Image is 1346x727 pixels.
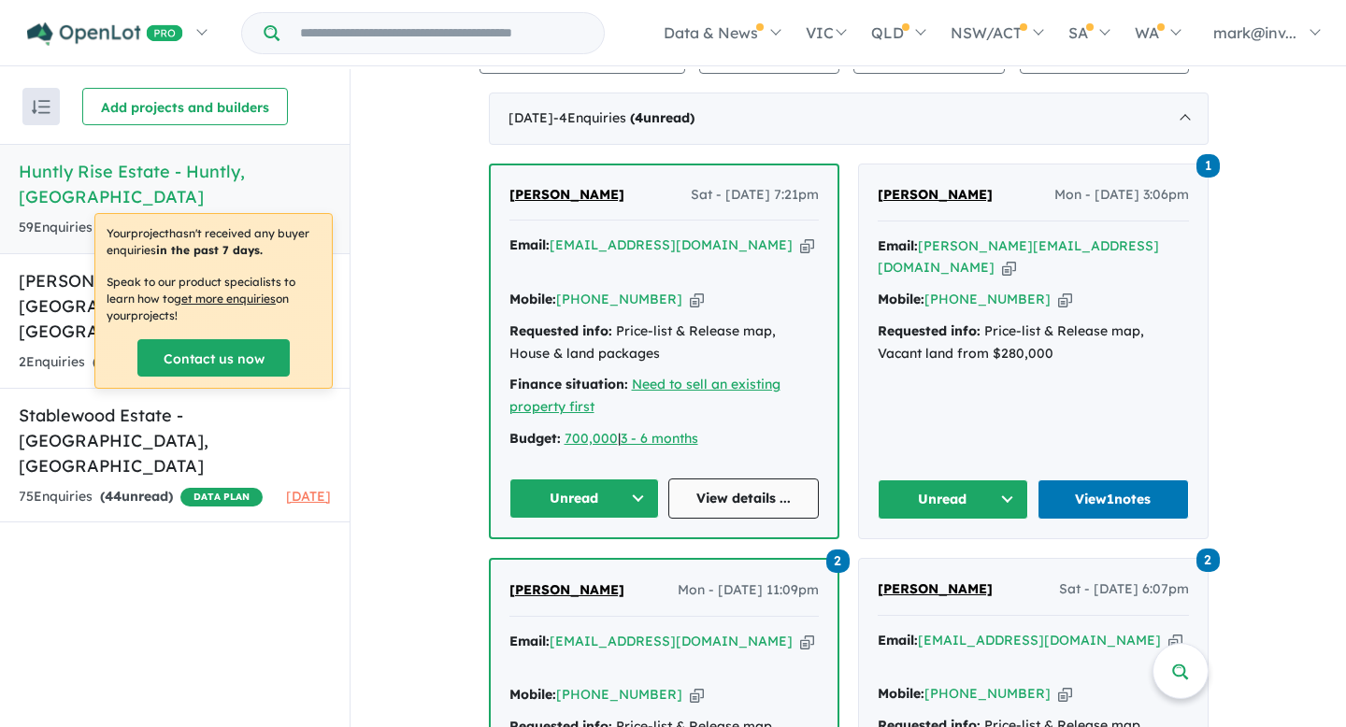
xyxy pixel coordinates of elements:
[1196,152,1220,178] a: 1
[556,686,682,703] a: [PHONE_NUMBER]
[1196,549,1220,572] span: 2
[27,22,183,46] img: Openlot PRO Logo White
[690,685,704,705] button: Copy
[509,686,556,703] strong: Mobile:
[878,322,981,339] strong: Requested info:
[180,488,263,506] span: DATA PLAN
[1058,684,1072,704] button: Copy
[1058,290,1072,309] button: Copy
[924,291,1051,307] a: [PHONE_NUMBER]
[668,478,819,519] a: View details ...
[509,478,660,519] button: Unread
[107,274,321,324] p: Speak to our product specialists to learn how to on your projects !
[19,403,331,478] h5: Stablewood Estate - [GEOGRAPHIC_DATA] , [GEOGRAPHIC_DATA]
[32,100,50,114] img: sort.svg
[565,430,618,447] a: 700,000
[19,268,331,344] h5: [PERSON_NAME] Views Estate - [GEOGRAPHIC_DATA] , [GEOGRAPHIC_DATA]
[1038,479,1189,520] a: View1notes
[509,581,624,598] span: [PERSON_NAME]
[878,580,993,597] span: [PERSON_NAME]
[509,428,819,450] div: |
[553,109,694,126] span: - 4 Enquir ies
[630,109,694,126] strong: ( unread)
[1196,547,1220,572] a: 2
[19,486,263,508] div: 75 Enquir ies
[156,243,263,257] b: in the past 7 days.
[918,632,1161,649] a: [EMAIL_ADDRESS][DOMAIN_NAME]
[509,376,780,415] a: Need to sell an existing property first
[826,548,850,573] a: 2
[509,430,561,447] strong: Budget:
[878,321,1189,365] div: Price-list & Release map, Vacant land from $280,000
[174,292,276,306] u: get more enquiries
[621,430,698,447] a: 3 - 6 months
[924,685,1051,702] a: [PHONE_NUMBER]
[489,93,1209,145] div: [DATE]
[82,88,288,125] button: Add projects and builders
[19,159,331,209] h5: Huntly Rise Estate - Huntly , [GEOGRAPHIC_DATA]
[93,353,156,370] strong: ( unread)
[137,339,290,377] a: Contact us now
[878,186,993,203] span: [PERSON_NAME]
[878,184,993,207] a: [PERSON_NAME]
[509,579,624,602] a: [PERSON_NAME]
[691,184,819,207] span: Sat - [DATE] 7:21pm
[800,632,814,651] button: Copy
[878,291,924,307] strong: Mobile:
[100,488,173,505] strong: ( unread)
[690,290,704,309] button: Copy
[1054,184,1189,207] span: Mon - [DATE] 3:06pm
[509,322,612,339] strong: Requested info:
[1213,23,1296,42] span: mark@inv...
[878,632,918,649] strong: Email:
[105,488,122,505] span: 44
[509,633,550,649] strong: Email:
[1059,578,1189,601] span: Sat - [DATE] 6:07pm
[1196,154,1220,178] span: 1
[878,479,1029,520] button: Unread
[878,237,1159,277] a: [PERSON_NAME][EMAIL_ADDRESS][DOMAIN_NAME]
[509,186,624,203] span: [PERSON_NAME]
[509,184,624,207] a: [PERSON_NAME]
[826,549,850,573] span: 2
[509,321,819,365] div: Price-list & Release map, House & land packages
[107,225,321,259] p: Your project hasn't received any buyer enquiries
[878,578,993,601] a: [PERSON_NAME]
[550,236,793,253] a: [EMAIL_ADDRESS][DOMAIN_NAME]
[635,109,643,126] span: 4
[556,291,682,307] a: [PHONE_NUMBER]
[1168,631,1182,650] button: Copy
[878,685,924,702] strong: Mobile:
[509,236,550,253] strong: Email:
[19,351,247,374] div: 2 Enquir ies
[1002,258,1016,278] button: Copy
[286,488,331,505] span: [DATE]
[878,237,918,254] strong: Email:
[800,235,814,255] button: Copy
[509,376,628,392] strong: Finance situation:
[550,633,793,649] a: [EMAIL_ADDRESS][DOMAIN_NAME]
[509,291,556,307] strong: Mobile:
[19,217,262,239] div: 59 Enquir ies
[678,579,819,602] span: Mon - [DATE] 11:09pm
[283,13,600,53] input: Try estate name, suburb, builder or developer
